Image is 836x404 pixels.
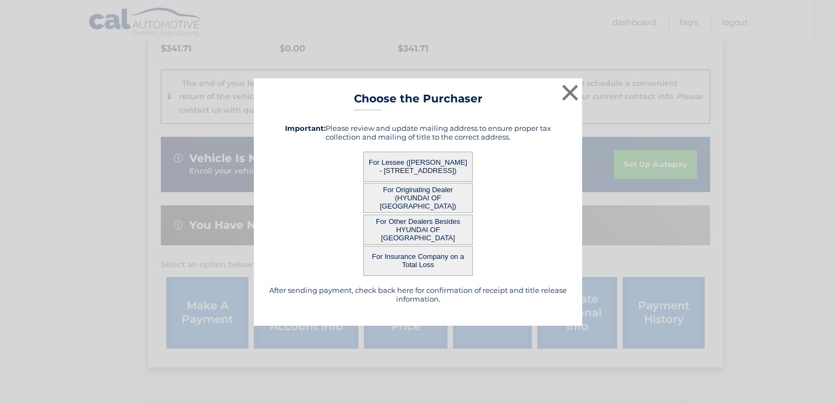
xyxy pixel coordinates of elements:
[363,246,473,276] button: For Insurance Company on a Total Loss
[559,82,581,103] button: ×
[354,92,483,111] h3: Choose the Purchaser
[363,215,473,245] button: For Other Dealers Besides HYUNDAI OF [GEOGRAPHIC_DATA]
[363,152,473,182] button: For Lessee ([PERSON_NAME] - [STREET_ADDRESS])
[268,124,568,141] h5: Please review and update mailing address to ensure proper tax collection and mailing of title to ...
[363,183,473,213] button: For Originating Dealer (HYUNDAI OF [GEOGRAPHIC_DATA])
[268,286,568,303] h5: After sending payment, check back here for confirmation of receipt and title release information.
[285,124,326,132] strong: Important:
